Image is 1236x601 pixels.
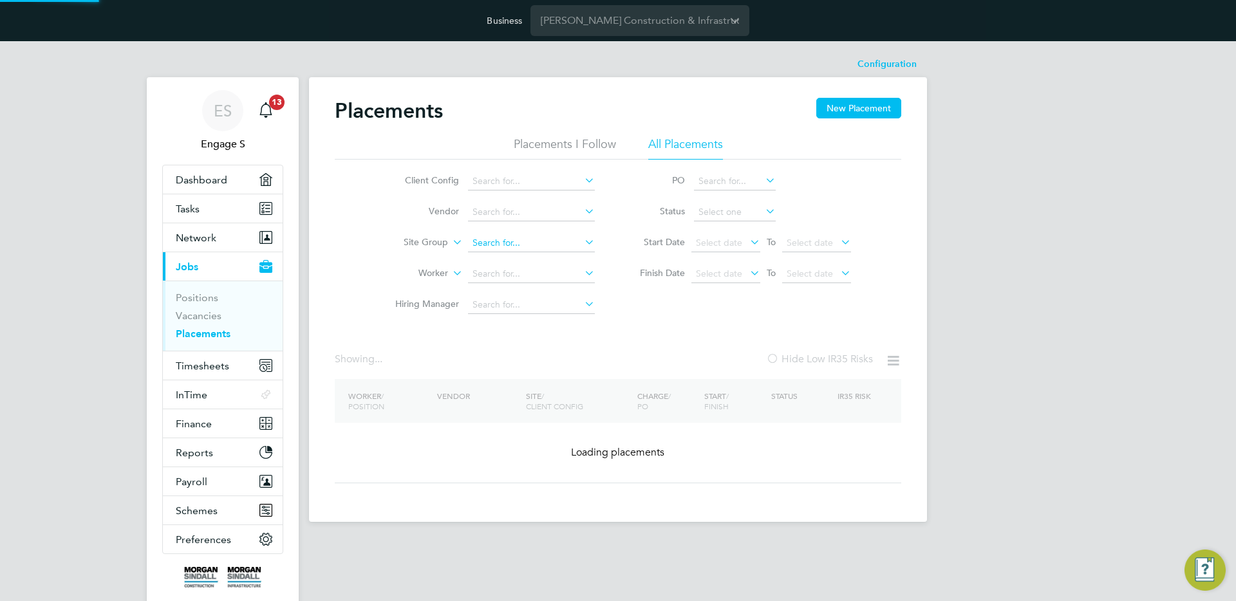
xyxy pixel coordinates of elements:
label: Worker [374,267,448,280]
span: Select date [787,268,833,279]
span: Preferences [176,533,231,546]
span: Engage S [162,136,283,152]
a: Dashboard [163,165,283,194]
input: Select one [694,203,776,221]
button: Engage Resource Center [1184,550,1226,591]
a: 13 [253,90,279,131]
span: Select date [696,268,742,279]
label: PO [627,174,685,186]
span: Select date [787,237,833,248]
label: Status [627,205,685,217]
li: Configuration [857,51,917,77]
button: Finance [163,409,283,438]
button: Preferences [163,525,283,553]
a: Go to home page [162,567,283,587]
span: Jobs [176,261,198,273]
a: ESEngage S [162,90,283,152]
label: Business [487,15,522,26]
button: Network [163,223,283,252]
button: Timesheets [163,351,283,380]
span: Tasks [176,203,200,215]
span: Reports [176,447,213,459]
input: Search for... [694,172,776,190]
a: Placements [176,328,230,340]
label: Finish Date [627,267,685,279]
label: Client Config [385,174,459,186]
button: New Placement [816,98,901,118]
span: Timesheets [176,360,229,372]
li: Placements I Follow [514,136,616,160]
span: Select date [696,237,742,248]
button: Jobs [163,252,283,281]
li: All Placements [648,136,723,160]
span: To [763,234,780,250]
img: morgansindall-logo-retina.png [184,567,261,587]
span: Finance [176,418,212,430]
label: Start Date [627,236,685,248]
span: Schemes [176,504,218,517]
input: Search for... [468,172,595,190]
label: Site Group [374,236,448,249]
a: Vacancies [176,310,221,322]
span: To [763,264,780,281]
span: Network [176,232,216,244]
label: Hide Low IR35 Risks [766,353,873,365]
div: Jobs [163,281,283,351]
a: Positions [176,291,218,304]
h2: Placements [335,98,443,124]
label: Hiring Manager [385,298,459,310]
span: InTime [176,389,207,401]
button: Payroll [163,467,283,495]
span: Payroll [176,476,207,488]
div: Showing [335,353,385,366]
button: Schemes [163,496,283,524]
span: Dashboard [176,174,227,186]
label: Vendor [385,205,459,217]
span: ... [375,353,382,365]
input: Search for... [468,203,595,221]
input: Search for... [468,296,595,314]
button: Reports [163,438,283,467]
span: 13 [269,95,285,110]
span: ES [214,102,232,119]
button: InTime [163,380,283,409]
input: Search for... [468,265,595,283]
a: Tasks [163,194,283,223]
input: Search for... [468,234,595,252]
